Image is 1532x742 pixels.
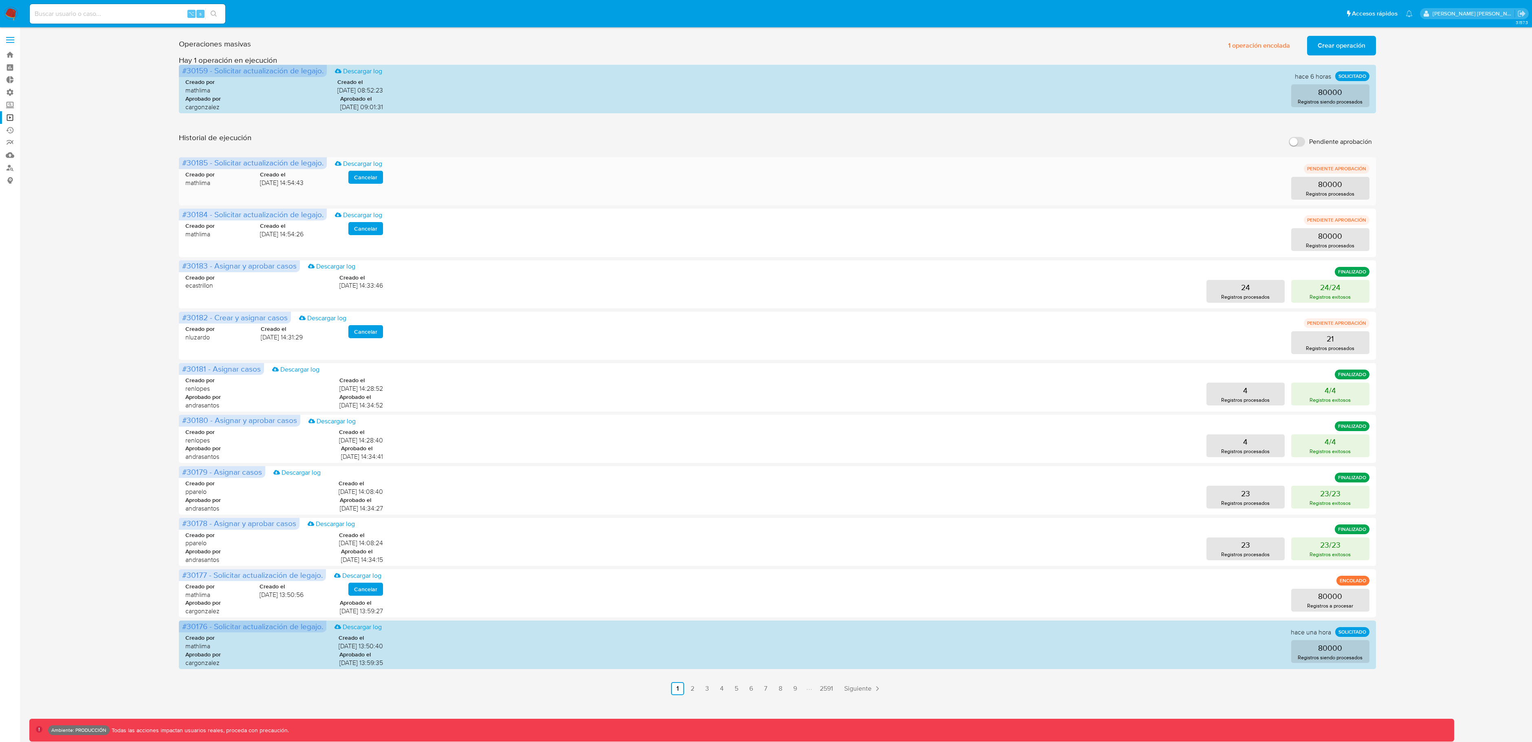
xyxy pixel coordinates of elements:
[1517,9,1526,18] a: Salir
[51,729,106,732] p: Ambiente: PRODUCCIÓN
[199,10,202,18] span: s
[1433,10,1515,18] p: jarvi.zambrano@mercadolibre.com.co
[188,10,194,18] span: ⌥
[1352,9,1398,18] span: Accesos rápidos
[205,8,222,20] button: search-icon
[30,9,225,19] input: Buscar usuario o caso...
[110,727,289,734] p: Todas las acciones impactan usuarios reales, proceda con precaución.
[1406,10,1413,17] a: Notificaciones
